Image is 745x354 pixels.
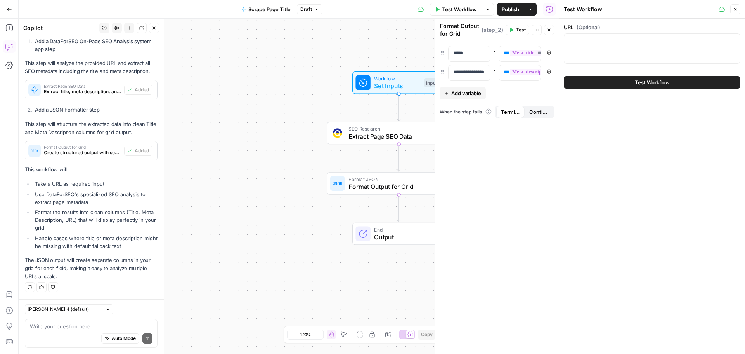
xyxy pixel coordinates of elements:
strong: Add a DataForSEO On-Page SEO Analysis system app step [35,38,152,52]
button: Copy [418,330,436,340]
div: WorkflowSet InputsInputs [327,71,471,94]
p: The JSON output will create separate columns in your grid for each field, making it easy to analy... [25,256,158,281]
span: 120% [300,331,311,338]
span: Publish [502,5,519,13]
span: Test [516,26,526,33]
span: ( step_2 ) [482,26,503,34]
span: Extract Page SEO Data [44,84,121,88]
div: Inputs [424,78,441,87]
li: Take a URL as required input [33,180,158,188]
span: SEO Research [348,125,446,133]
span: Continue [529,108,548,116]
span: Create structured output with separate Title and Meta Description columns [44,149,121,156]
span: Copy [421,331,433,338]
button: Test Workflow [430,3,482,16]
button: Added [124,146,152,156]
span: Extract title, meta description, and other SEO metadata from the provided URL [44,88,121,95]
p: This workflow will: [25,166,158,174]
span: Terminate Workflow [501,108,520,116]
span: Workflow [374,75,420,82]
span: Extract Page SEO Data [348,132,446,141]
img: y3iv96nwgxbwrvt76z37ug4ox9nv [333,128,342,138]
span: Auto Mode [112,335,136,342]
button: Test Workflow [564,76,740,89]
button: Test [506,25,529,35]
button: Added [124,85,152,95]
textarea: Format Output for Grid [440,22,480,38]
span: Set Inputs [374,81,420,91]
g: Edge from step_1 to step_2 [397,144,400,171]
span: Output [374,232,437,242]
span: Scrape Page Title [248,5,291,13]
span: : [494,66,496,76]
li: Format the results into clean columns (Title, Meta Description, URL) that will display perfectly ... [33,208,158,232]
button: Auto Mode [101,333,139,344]
span: End [374,226,437,233]
button: Publish [497,3,524,16]
label: URL [564,23,740,31]
p: This step will analyze the provided URL and extract all SEO metadata including the title and meta... [25,59,158,75]
div: SEO ResearchExtract Page SEO DataStep 1 [327,122,471,145]
div: Copilot [23,24,97,32]
strong: Add a JSON Formatter step [35,106,100,113]
g: Edge from step_2 to end [397,195,400,222]
span: Test Workflow [635,78,670,86]
span: Added [135,86,149,93]
span: : [494,47,496,57]
span: Added [135,147,149,154]
input: Claude Sonnet 4 (default) [28,305,102,313]
g: Edge from start to step_1 [397,94,400,121]
li: Use DataForSEO's specialized SEO analysis to extract page metadata [33,190,158,206]
a: When the step fails: [440,108,492,115]
div: Format JSONFormat Output for GridStep 2 [327,172,471,195]
button: Draft [297,4,322,14]
button: Continue [525,106,553,118]
span: Draft [300,6,312,13]
div: EndOutput [327,223,471,245]
li: Handle cases where title or meta description might be missing with default fallback text [33,234,158,250]
span: Format JSON [348,176,445,183]
span: Add variable [451,89,481,97]
span: Test Workflow [442,5,477,13]
span: Format Output for Grid [44,145,121,149]
p: This step will structure the extracted data into clean Title and Meta Description columns for gri... [25,120,158,136]
span: Format Output for Grid [348,182,445,191]
button: Add variable [440,87,486,99]
button: Scrape Page Title [237,3,295,16]
span: (Optional) [577,23,600,31]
